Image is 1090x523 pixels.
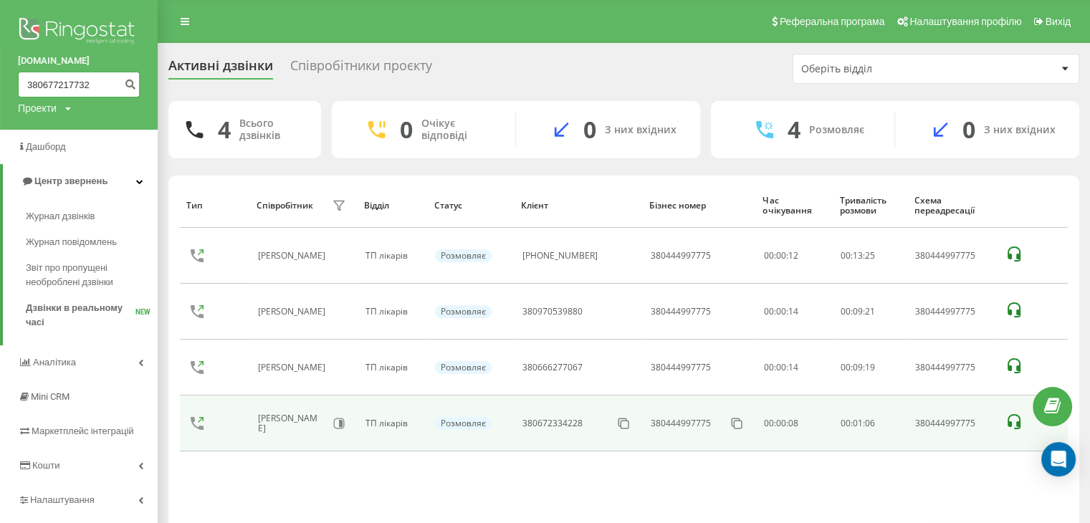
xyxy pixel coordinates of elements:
[435,417,492,430] div: Розмовляє
[522,307,583,317] div: 380970539880
[865,305,875,317] span: 21
[839,196,900,216] div: Тривалість розмови
[33,357,76,368] span: Аналiтика
[853,305,863,317] span: 09
[521,201,636,211] div: Клієнт
[914,196,990,216] div: Схема переадресації
[34,176,107,186] span: Центр звернень
[186,201,243,211] div: Тип
[651,363,711,373] div: 380444997775
[780,16,885,27] span: Реферальна програма
[18,72,140,97] input: Пошук за номером
[435,361,492,374] div: Розмовляє
[365,251,420,261] div: ТП лікарів
[258,413,325,434] div: [PERSON_NAME]
[865,361,875,373] span: 19
[651,251,711,261] div: 380444997775
[962,116,975,143] div: 0
[1041,442,1076,476] div: Open Intercom Messenger
[651,418,711,428] div: 380444997775
[218,116,231,143] div: 4
[421,117,494,142] div: Очікує відповіді
[841,417,851,429] span: 00
[865,417,875,429] span: 06
[915,418,990,428] div: 380444997775
[764,251,825,261] div: 00:00:12
[26,203,158,229] a: Журнал дзвінків
[809,124,864,136] div: Розмовляє
[841,249,851,261] span: 00
[764,418,825,428] div: 00:00:08
[605,124,677,136] div: З них вхідних
[865,249,875,261] span: 25
[522,418,583,428] div: 380672334228
[651,307,711,317] div: 380444997775
[400,116,413,143] div: 0
[841,418,875,428] div: : :
[32,426,134,436] span: Маркетплейс інтеграцій
[290,58,432,80] div: Співробітники проєкту
[26,261,150,289] span: Звіт про пропущені необроблені дзвінки
[26,295,158,335] a: Дзвінки в реальному часіNEW
[909,16,1021,27] span: Налаштування профілю
[801,63,972,75] div: Оберіть відділ
[31,391,70,402] span: Mini CRM
[26,235,117,249] span: Журнал повідомлень
[841,305,851,317] span: 00
[841,251,875,261] div: : :
[258,307,329,317] div: [PERSON_NAME]
[365,307,420,317] div: ТП лікарів
[915,307,990,317] div: 380444997775
[853,361,863,373] span: 09
[649,201,749,211] div: Бізнес номер
[30,494,95,505] span: Налаштування
[258,363,329,373] div: [PERSON_NAME]
[26,209,95,224] span: Журнал дзвінків
[984,124,1056,136] div: З них вхідних
[26,301,135,330] span: Дзвінки в реальному часі
[915,251,990,261] div: 380444997775
[364,201,421,211] div: Відділ
[257,201,313,211] div: Співробітник
[18,101,57,115] div: Проекти
[788,116,800,143] div: 4
[764,363,825,373] div: 00:00:14
[26,255,158,295] a: Звіт про пропущені необроблені дзвінки
[915,363,990,373] div: 380444997775
[522,363,583,373] div: 380666277067
[841,361,851,373] span: 00
[26,229,158,255] a: Журнал повідомлень
[365,363,420,373] div: ТП лікарів
[522,251,598,261] div: [PHONE_NUMBER]
[434,201,507,211] div: Статус
[365,418,420,428] div: ТП лікарів
[18,54,140,68] a: [DOMAIN_NAME]
[853,417,863,429] span: 01
[1046,16,1071,27] span: Вихід
[762,196,826,216] div: Час очікування
[764,307,825,317] div: 00:00:14
[26,141,66,152] span: Дашборд
[3,164,158,198] a: Центр звернень
[583,116,596,143] div: 0
[435,249,492,262] div: Розмовляє
[18,14,140,50] img: Ringostat logo
[435,305,492,318] div: Розмовляє
[32,460,59,471] span: Кошти
[841,307,875,317] div: : :
[258,251,329,261] div: [PERSON_NAME]
[853,249,863,261] span: 13
[168,58,273,80] div: Активні дзвінки
[239,117,304,142] div: Всього дзвінків
[841,363,875,373] div: : :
